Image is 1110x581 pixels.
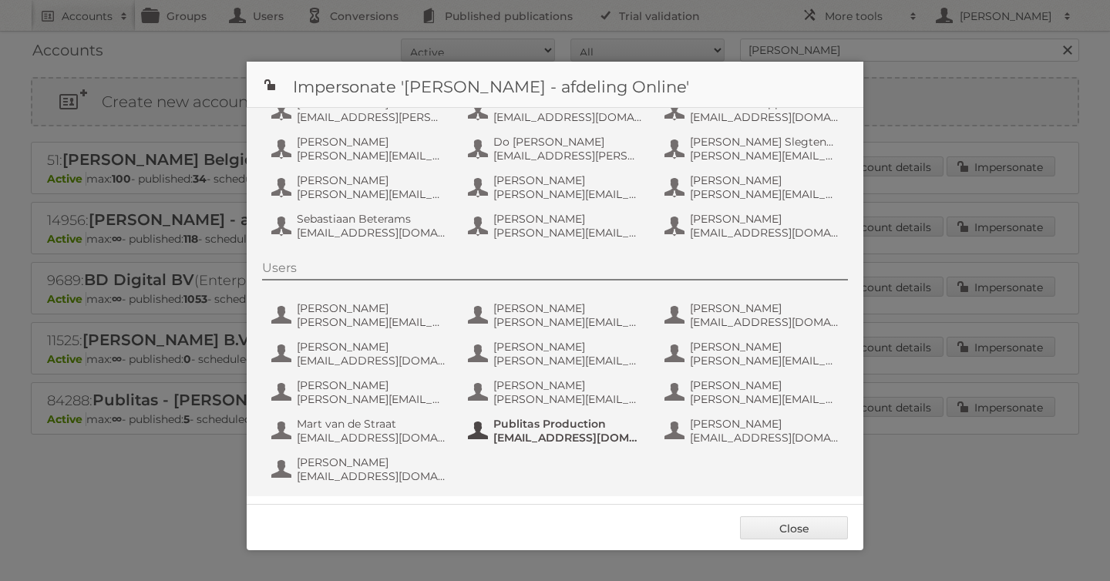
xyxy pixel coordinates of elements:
button: Do [PERSON_NAME] [EMAIL_ADDRESS][PERSON_NAME][DOMAIN_NAME] [466,133,647,164]
span: [PERSON_NAME] [690,212,839,226]
a: Close [740,516,848,539]
span: [PERSON_NAME] [297,173,446,187]
button: [PERSON_NAME] [PERSON_NAME][EMAIL_ADDRESS][DOMAIN_NAME] [270,172,451,203]
span: [PERSON_NAME] [493,340,643,354]
span: [PERSON_NAME][EMAIL_ADDRESS][PERSON_NAME][DOMAIN_NAME] [493,392,643,406]
span: Do [PERSON_NAME] [493,135,643,149]
button: AH IT Online [EMAIL_ADDRESS][DOMAIN_NAME] [466,95,647,126]
button: [PERSON_NAME] [PERSON_NAME][EMAIL_ADDRESS][PERSON_NAME][DOMAIN_NAME] [466,377,647,408]
button: [PERSON_NAME] [EMAIL_ADDRESS][DOMAIN_NAME] [663,415,844,446]
button: AH IT Online App [EMAIL_ADDRESS][DOMAIN_NAME] [663,95,844,126]
span: [PERSON_NAME] Slegtenhorst [690,135,839,149]
button: [PERSON_NAME] [PERSON_NAME][EMAIL_ADDRESS][PERSON_NAME][DOMAIN_NAME] [270,377,451,408]
span: [EMAIL_ADDRESS][DOMAIN_NAME] [690,315,839,329]
h1: Impersonate '[PERSON_NAME] - afdeling Online' [247,62,863,108]
span: [PERSON_NAME] [297,340,446,354]
button: Sebastiaan Beterams [EMAIL_ADDRESS][DOMAIN_NAME] [270,210,451,241]
span: [EMAIL_ADDRESS][DOMAIN_NAME] [690,226,839,240]
span: [EMAIL_ADDRESS][DOMAIN_NAME] [493,431,643,445]
span: [PERSON_NAME][EMAIL_ADDRESS][PERSON_NAME][DOMAIN_NAME] [297,315,446,329]
span: [EMAIL_ADDRESS][DOMAIN_NAME] [297,226,446,240]
span: [PERSON_NAME] [493,301,643,315]
span: [PERSON_NAME] [297,135,446,149]
span: [PERSON_NAME][EMAIL_ADDRESS][DOMAIN_NAME] [690,354,839,368]
span: [PERSON_NAME] [493,212,643,226]
span: [PERSON_NAME] [493,378,643,392]
button: [PERSON_NAME] [PERSON_NAME][EMAIL_ADDRESS][PERSON_NAME][DOMAIN_NAME] [270,300,451,331]
span: [PERSON_NAME][EMAIL_ADDRESS][DOMAIN_NAME] [297,187,446,201]
span: [PERSON_NAME] [690,173,839,187]
button: [PERSON_NAME] [EMAIL_ADDRESS][DOMAIN_NAME] [663,210,844,241]
button: [PERSON_NAME] [PERSON_NAME][EMAIL_ADDRESS][PERSON_NAME][DOMAIN_NAME] [466,210,647,241]
span: Mart van de Straat [297,417,446,431]
button: [PERSON_NAME] [PERSON_NAME][EMAIL_ADDRESS][DOMAIN_NAME] [466,338,647,369]
span: [PERSON_NAME][EMAIL_ADDRESS][DOMAIN_NAME] [493,315,643,329]
span: [PERSON_NAME] [297,301,446,315]
span: [PERSON_NAME] [690,340,839,354]
span: [PERSON_NAME][EMAIL_ADDRESS][DOMAIN_NAME] [493,187,643,201]
button: [PERSON_NAME] [PERSON_NAME][EMAIL_ADDRESS][DOMAIN_NAME] [663,377,844,408]
span: [EMAIL_ADDRESS][DOMAIN_NAME] [690,431,839,445]
span: [EMAIL_ADDRESS][PERSON_NAME][DOMAIN_NAME] [297,110,446,124]
button: [PERSON_NAME] [PERSON_NAME][EMAIL_ADDRESS][DOMAIN_NAME] [466,172,647,203]
button: [PERSON_NAME] [PERSON_NAME][EMAIL_ADDRESS][PERSON_NAME][DOMAIN_NAME] [663,172,844,203]
span: [PERSON_NAME] [493,173,643,187]
span: [PERSON_NAME] [297,378,446,392]
button: [PERSON_NAME] [EMAIL_ADDRESS][PERSON_NAME][DOMAIN_NAME] [270,95,451,126]
span: [PERSON_NAME][EMAIL_ADDRESS][DOMAIN_NAME] [690,149,839,163]
span: [PERSON_NAME][EMAIL_ADDRESS][PERSON_NAME][DOMAIN_NAME] [493,226,643,240]
button: [PERSON_NAME] Slegtenhorst [PERSON_NAME][EMAIL_ADDRESS][DOMAIN_NAME] [663,133,844,164]
span: [PERSON_NAME] [297,455,446,469]
button: [PERSON_NAME] [EMAIL_ADDRESS][DOMAIN_NAME] [663,300,844,331]
span: [EMAIL_ADDRESS][DOMAIN_NAME] [297,469,446,483]
span: [EMAIL_ADDRESS][DOMAIN_NAME] [297,354,446,368]
button: [PERSON_NAME] [PERSON_NAME][EMAIL_ADDRESS][DOMAIN_NAME] [663,338,844,369]
span: [PERSON_NAME][EMAIL_ADDRESS][PERSON_NAME][DOMAIN_NAME] [690,187,839,201]
span: [PERSON_NAME][EMAIL_ADDRESS][DOMAIN_NAME] [493,354,643,368]
span: [PERSON_NAME][EMAIL_ADDRESS][DOMAIN_NAME] [690,392,839,406]
span: [EMAIL_ADDRESS][DOMAIN_NAME] [493,110,643,124]
span: Sebastiaan Beterams [297,212,446,226]
button: [PERSON_NAME] [EMAIL_ADDRESS][DOMAIN_NAME] [270,338,451,369]
button: [PERSON_NAME] [PERSON_NAME][EMAIL_ADDRESS][DOMAIN_NAME] [466,300,647,331]
span: [PERSON_NAME][EMAIL_ADDRESS][DOMAIN_NAME] [297,149,446,163]
div: Users [262,260,848,280]
button: [PERSON_NAME] [EMAIL_ADDRESS][DOMAIN_NAME] [270,454,451,485]
button: Mart van de Straat [EMAIL_ADDRESS][DOMAIN_NAME] [270,415,451,446]
button: [PERSON_NAME] [PERSON_NAME][EMAIL_ADDRESS][DOMAIN_NAME] [270,133,451,164]
span: Publitas Production [493,417,643,431]
span: [PERSON_NAME] [690,378,839,392]
span: [PERSON_NAME] [690,417,839,431]
span: [EMAIL_ADDRESS][PERSON_NAME][DOMAIN_NAME] [493,149,643,163]
span: [PERSON_NAME][EMAIL_ADDRESS][PERSON_NAME][DOMAIN_NAME] [297,392,446,406]
span: [EMAIL_ADDRESS][DOMAIN_NAME] [297,431,446,445]
span: [PERSON_NAME] [690,301,839,315]
span: [EMAIL_ADDRESS][DOMAIN_NAME] [690,110,839,124]
button: Publitas Production [EMAIL_ADDRESS][DOMAIN_NAME] [466,415,647,446]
